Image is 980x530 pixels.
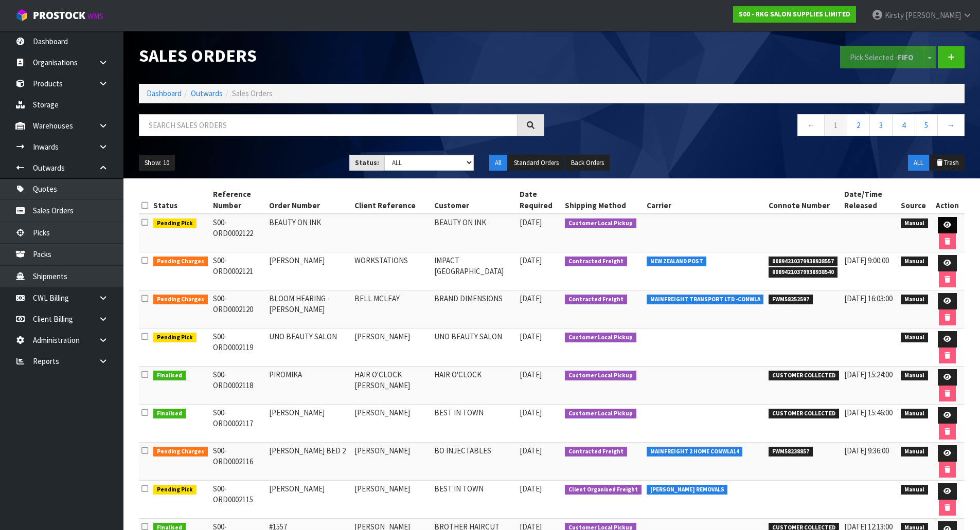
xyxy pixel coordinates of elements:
[769,257,838,267] span: 00894210379938938557
[824,114,847,136] a: 1
[210,186,266,214] th: Reference Number
[153,447,208,457] span: Pending Charges
[769,295,813,305] span: FWM58252597
[352,328,432,367] td: [PERSON_NAME]
[565,295,627,305] span: Contracted Freight
[432,367,517,405] td: HAIR O'CLOCK
[139,155,175,171] button: Show: 10
[432,252,517,290] td: IMPACT [GEOGRAPHIC_DATA]
[355,158,379,167] strong: Status:
[191,88,223,98] a: Outwards
[432,443,517,481] td: BO INJECTABLES
[915,114,938,136] a: 5
[266,405,352,443] td: [PERSON_NAME]
[847,114,870,136] a: 2
[901,218,928,229] span: Manual
[901,333,928,343] span: Manual
[766,186,842,214] th: Connote Number
[266,290,352,328] td: BLOOM HEARING - [PERSON_NAME]
[937,114,965,136] a: →
[769,371,839,381] span: CUSTOMER COLLECTED
[520,294,542,303] span: [DATE]
[210,214,266,252] td: S00-ORD0002122
[565,218,636,229] span: Customer Local Pickup
[520,217,542,227] span: [DATE]
[147,88,182,98] a: Dashboard
[901,409,928,419] span: Manual
[153,333,197,343] span: Pending Pick
[153,371,186,381] span: Finalised
[898,52,914,62] strong: FIFO
[565,155,610,171] button: Back Orders
[210,405,266,443] td: S00-ORD0002117
[840,46,923,68] button: Pick Selected -FIFO
[210,481,266,519] td: S00-ORD0002115
[266,214,352,252] td: BEAUTY ON INK
[232,88,273,98] span: Sales Orders
[210,367,266,405] td: S00-ORD0002118
[153,295,208,305] span: Pending Charges
[520,408,542,417] span: [DATE]
[87,11,103,21] small: WMS
[352,443,432,481] td: [PERSON_NAME]
[844,255,889,265] span: [DATE] 9:00:00
[901,485,928,495] span: Manual
[210,443,266,481] td: S00-ORD0002116
[489,155,507,171] button: All
[898,186,931,214] th: Source
[647,447,743,457] span: MAINFREIGHT 2 HOME CONWLA14
[210,290,266,328] td: S00-ORD0002120
[844,408,893,417] span: [DATE] 15:46:00
[842,186,898,214] th: Date/Time Released
[908,155,929,171] button: ALL
[153,218,197,229] span: Pending Pick
[151,186,210,214] th: Status
[869,114,893,136] a: 3
[432,186,517,214] th: Customer
[266,443,352,481] td: [PERSON_NAME] BED 2
[432,405,517,443] td: BEST IN TOWN
[769,409,839,419] span: CUSTOMER COLLECTED
[520,370,542,379] span: [DATE]
[210,328,266,367] td: S00-ORD0002119
[15,9,28,22] img: cube-alt.png
[266,252,352,290] td: [PERSON_NAME]
[565,333,636,343] span: Customer Local Pickup
[647,295,764,305] span: MAINFREIGHT TRANSPORT LTD -CONWLA
[644,186,767,214] th: Carrier
[352,367,432,405] td: HAIR O'CLOCK [PERSON_NAME]
[352,186,432,214] th: Client Reference
[266,367,352,405] td: PIROMIKA
[892,114,915,136] a: 4
[901,371,928,381] span: Manual
[153,485,197,495] span: Pending Pick
[432,214,517,252] td: BEAUTY ON INK
[901,295,928,305] span: Manual
[769,447,813,457] span: FWM58238857
[139,46,544,65] h1: Sales Orders
[844,294,893,303] span: [DATE] 16:03:00
[797,114,825,136] a: ←
[565,409,636,419] span: Customer Local Pickup
[885,10,904,20] span: Kirsty
[266,481,352,519] td: [PERSON_NAME]
[517,186,563,214] th: Date Required
[647,257,707,267] span: NEW ZEALAND POST
[352,290,432,328] td: BELL MCLEAY
[844,370,893,379] span: [DATE] 15:24:00
[647,485,728,495] span: [PERSON_NAME] REMOVALS
[139,114,518,136] input: Search sales orders
[769,267,838,278] span: 00894210379938938540
[352,252,432,290] td: WORKSTATIONS
[560,114,965,139] nav: Page navigation
[901,447,928,457] span: Manual
[520,484,542,494] span: [DATE]
[565,447,627,457] span: Contracted Freight
[352,481,432,519] td: [PERSON_NAME]
[901,257,928,267] span: Manual
[565,485,642,495] span: Client Organised Freight
[432,481,517,519] td: BEST IN TOWN
[930,155,965,171] button: Trash
[905,10,961,20] span: [PERSON_NAME]
[733,6,856,23] a: S00 - RKG SALON SUPPLIES LIMITED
